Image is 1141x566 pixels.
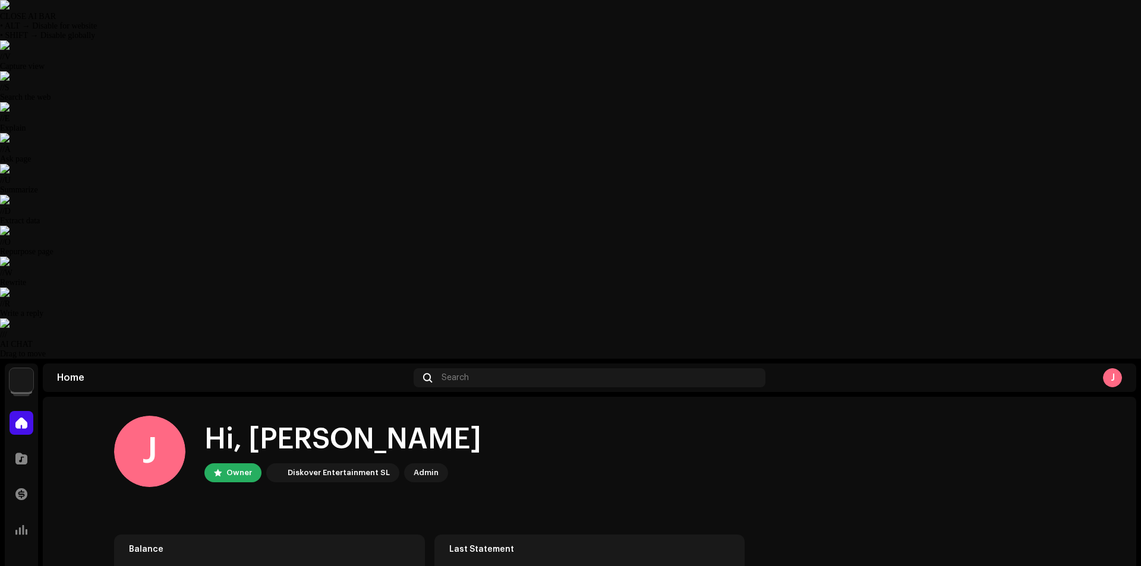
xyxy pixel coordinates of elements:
div: Admin [414,466,439,480]
div: Last Statement [449,545,730,554]
div: J [114,416,185,487]
img: 297a105e-aa6c-4183-9ff4-27133c00f2e2 [269,466,283,480]
div: Home [57,373,409,382]
span: Search [442,373,469,382]
div: Hi, [PERSON_NAME] [204,420,481,459]
div: Balance [129,545,410,554]
div: J [1103,368,1122,387]
div: Diskover Entertainment SL [288,466,390,480]
div: Owner [226,466,252,480]
img: 297a105e-aa6c-4183-9ff4-27133c00f2e2 [10,368,33,392]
